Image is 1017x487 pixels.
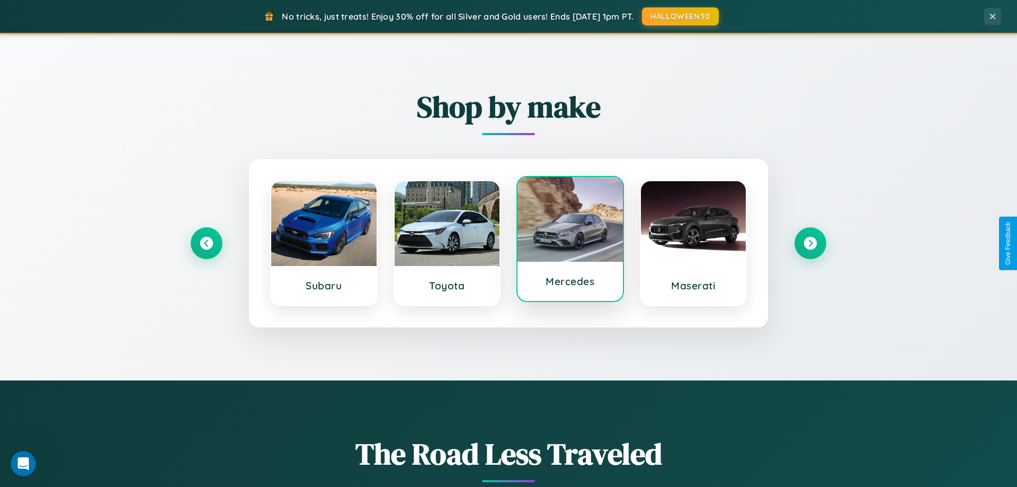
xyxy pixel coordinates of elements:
[282,279,366,292] h3: Subaru
[11,451,36,476] iframe: Intercom live chat
[528,275,612,288] h3: Mercedes
[191,86,826,127] h2: Shop by make
[1004,222,1012,265] div: Give Feedback
[642,7,719,25] button: HALLOWEEN30
[282,11,634,22] span: No tricks, just treats! Enjoy 30% off for all Silver and Gold users! Ends [DATE] 1pm PT.
[405,279,489,292] h3: Toyota
[191,433,826,474] h1: The Road Less Traveled
[652,279,736,292] h3: Maserati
